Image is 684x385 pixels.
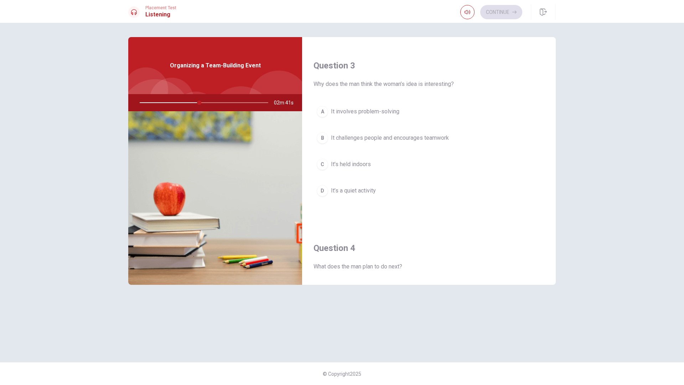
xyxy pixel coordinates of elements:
[145,5,176,10] span: Placement Test
[313,262,544,271] span: What does the man plan to do next?
[323,371,361,377] span: © Copyright 2025
[317,159,328,170] div: C
[317,106,328,117] div: A
[313,129,544,147] button: BIt challenges people and encourages teamwork
[331,107,399,116] span: It involves problem-solving
[313,60,544,71] h4: Question 3
[170,61,261,70] span: Organizing a Team-Building Event
[313,155,544,173] button: CIt’s held indoors
[331,186,376,195] span: It’s a quiet activity
[313,103,544,120] button: AIt involves problem-solving
[313,242,544,254] h4: Question 4
[331,160,371,169] span: It’s held indoors
[331,134,449,142] span: It challenges people and encourages teamwork
[128,111,302,285] img: Organizing a Team-Building Event
[317,132,328,144] div: B
[317,185,328,196] div: D
[274,94,299,111] span: 02m 41s
[313,182,544,200] button: DIt’s a quiet activity
[313,80,544,88] span: Why does the man think the woman’s idea is interesting?
[145,10,176,19] h1: Listening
